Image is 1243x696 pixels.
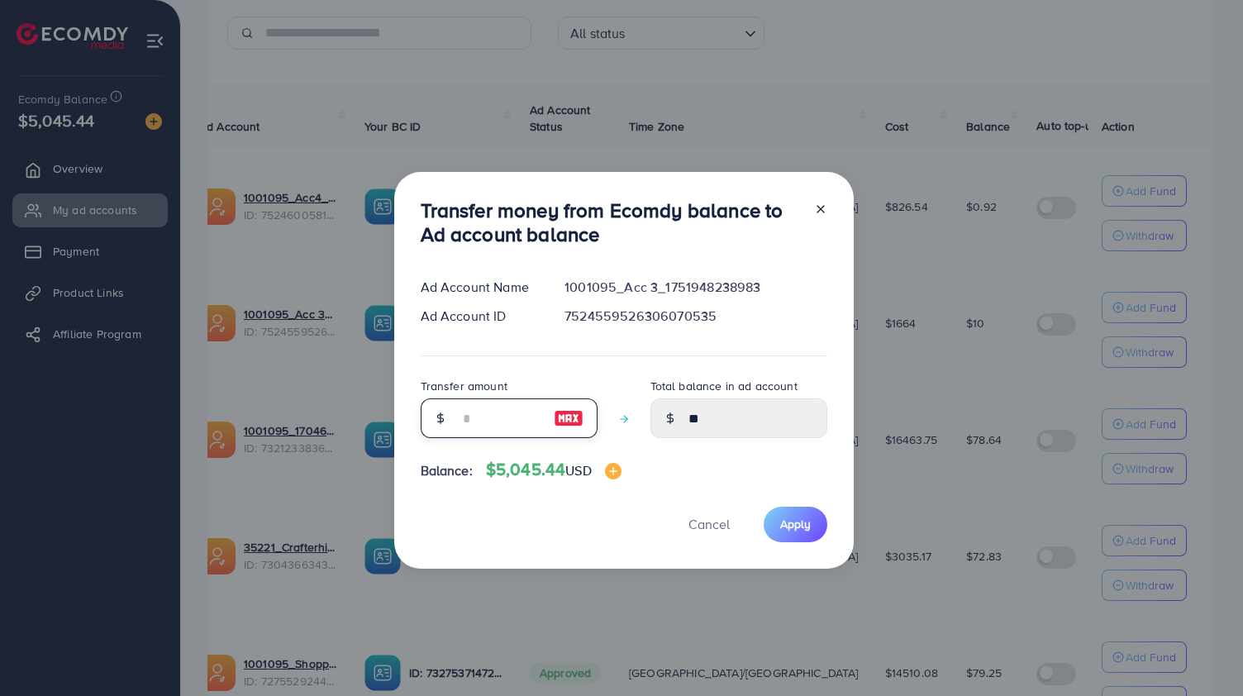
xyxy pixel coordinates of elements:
[421,461,473,480] span: Balance:
[551,278,840,297] div: 1001095_Acc 3_1751948238983
[565,461,591,479] span: USD
[407,278,552,297] div: Ad Account Name
[605,463,621,479] img: image
[688,515,730,533] span: Cancel
[668,507,750,542] button: Cancel
[764,507,827,542] button: Apply
[486,460,621,480] h4: $5,045.44
[780,516,811,532] span: Apply
[1173,622,1231,684] iframe: Chat
[407,307,552,326] div: Ad Account ID
[551,307,840,326] div: 7524559526306070535
[650,378,798,394] label: Total balance in ad account
[421,378,507,394] label: Transfer amount
[554,408,583,428] img: image
[421,198,801,246] h3: Transfer money from Ecomdy balance to Ad account balance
